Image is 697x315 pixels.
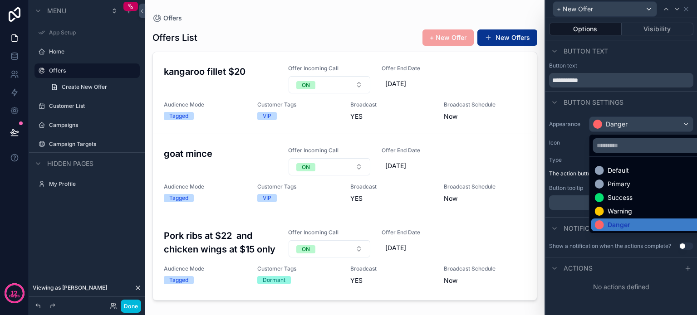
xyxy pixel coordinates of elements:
[49,180,134,188] label: My Profile
[9,292,20,300] p: days
[608,207,632,216] div: Warning
[608,179,630,189] div: Primary
[608,193,633,202] div: Success
[121,300,141,313] button: Done
[45,80,140,94] a: Create New Offer
[47,6,66,15] span: Menu
[608,166,629,175] div: Default
[49,48,134,55] label: Home
[62,83,107,91] span: Create New Offer
[49,29,134,36] label: App Setup
[49,121,134,129] label: Campaigns
[47,159,93,168] span: Hidden pages
[49,102,134,110] label: Customer List
[608,220,630,229] div: Danger
[11,289,18,298] p: 12
[33,284,107,291] span: Viewing as [PERSON_NAME]
[49,141,134,148] label: Campaign Targets
[49,67,134,74] label: Offers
